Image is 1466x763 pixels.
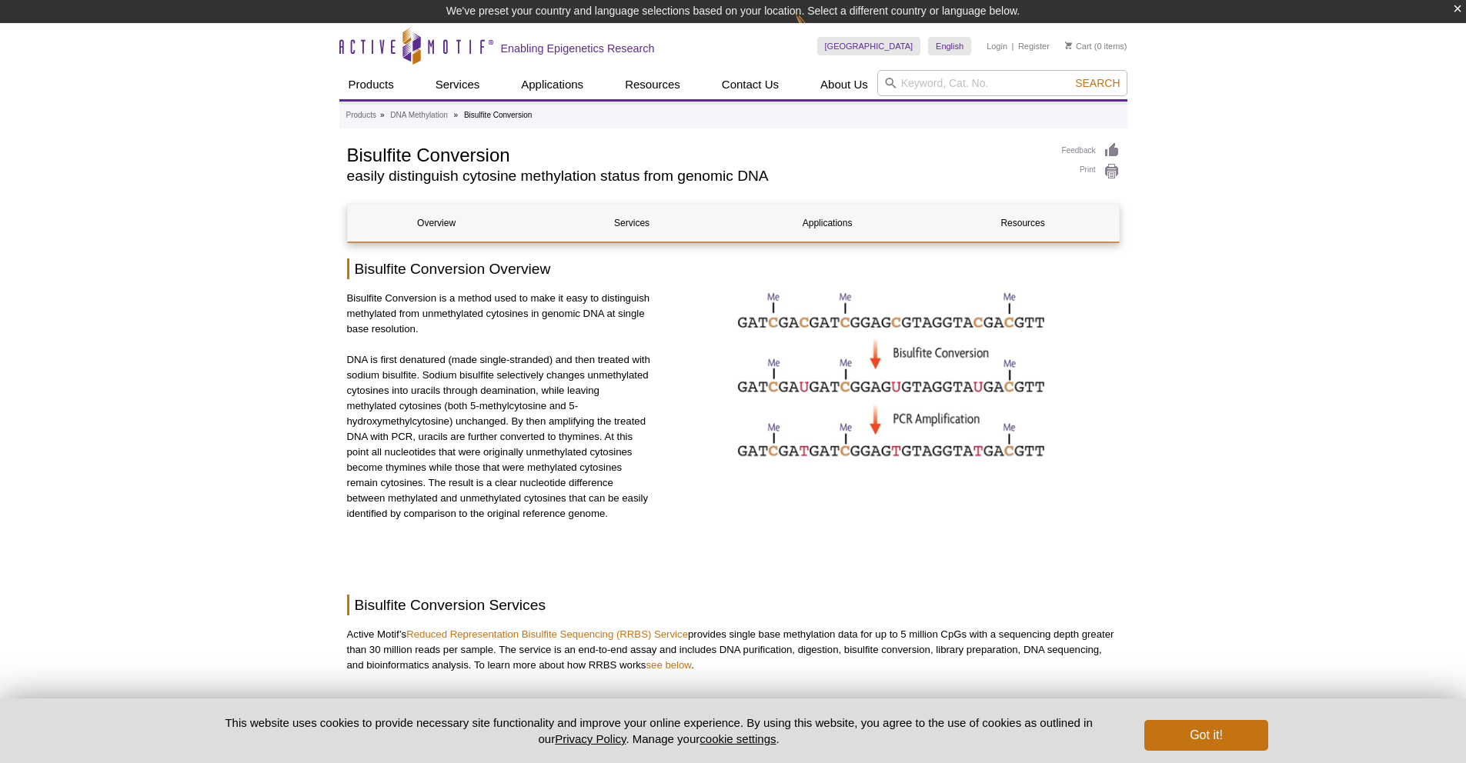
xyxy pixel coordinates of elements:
li: » [454,111,459,119]
p: Bisulfite Conversion is a method used to make it easy to distinguish methylated from unmethylated... [347,291,652,337]
a: Products [339,70,403,99]
a: Products [346,108,376,122]
a: English [928,37,971,55]
span: Search [1075,77,1120,89]
h1: Bisulfite Conversion [347,142,1047,165]
p: Active Motif’s provides single base methylation data for up to 5 million CpGs with a sequencing d... [347,627,1120,673]
a: Cart [1065,41,1092,52]
a: [GEOGRAPHIC_DATA] [817,37,921,55]
p: DNA is first denatured (made single-stranded) and then treated with sodium bisulfite. Sodium bisu... [347,352,652,521]
a: see below [646,659,691,671]
li: Bisulfite Conversion [464,111,532,119]
h2: Bisulfite Conversion Overview [347,258,1120,279]
input: Keyword, Cat. No. [877,70,1127,96]
p: This website uses cookies to provide necessary site functionality and improve your online experie... [199,715,1120,747]
h2: Enabling Epigenetics Research [501,42,655,55]
a: Register [1018,41,1050,52]
a: About Us [811,70,877,99]
button: Search [1070,76,1124,90]
a: Services [543,205,721,242]
a: Resources [616,70,690,99]
button: Got it! [1144,720,1267,751]
h2: easily distinguish cytosine methylation status from genomic DNA [347,169,1047,183]
a: Privacy Policy [555,732,626,745]
a: Services [426,70,489,99]
a: Applications [512,70,593,99]
img: DNA sequence following bisulfite conversion and PCR amplification [737,291,1045,463]
a: Reduced Representation Bisulfite Sequencing (RRBS) Service [406,628,688,640]
h2: Bisulfite Conversion Services [347,595,1120,615]
a: Resources [934,205,1112,242]
img: Change Here [795,12,836,48]
a: Login [987,41,1007,52]
button: cookie settings [700,732,776,745]
li: | [1012,37,1014,55]
img: Your Cart [1065,42,1072,49]
li: (0 items) [1065,37,1127,55]
a: Overview [348,205,526,242]
a: Print [1062,163,1120,180]
a: Contact Us [713,70,788,99]
a: Feedback [1062,142,1120,159]
li: » [380,111,385,119]
a: DNA Methylation [390,108,447,122]
a: Applications [739,205,917,242]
